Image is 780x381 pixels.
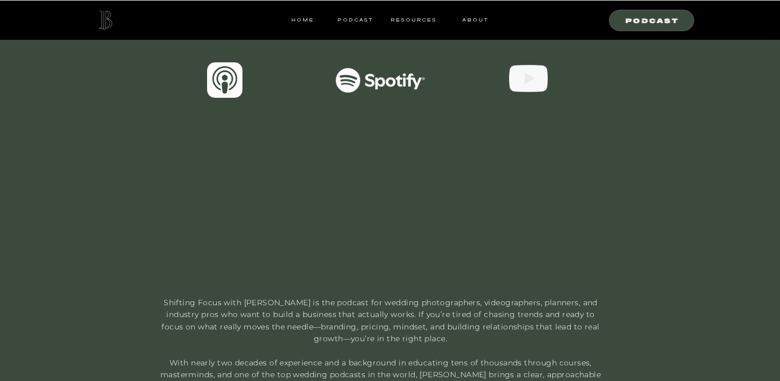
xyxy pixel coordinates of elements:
a: ABOUT [461,15,489,25]
a: resources [387,15,437,25]
a: Podcast [334,15,377,25]
a: Podcast [616,15,689,25]
video: Your browser does not support the video tag. [240,110,540,278]
a: HOME [291,15,314,25]
h3: Click to listen on your favorite platform [231,30,550,40]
